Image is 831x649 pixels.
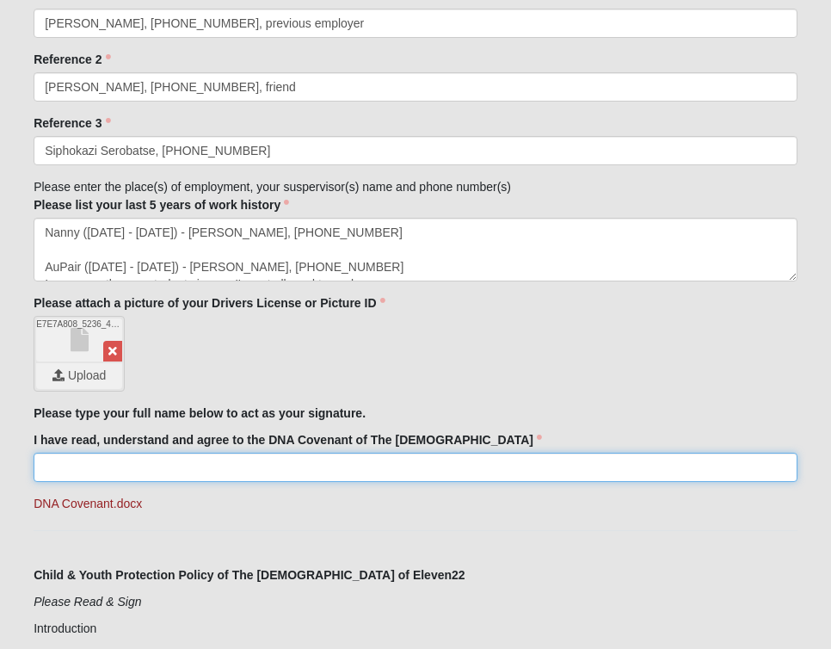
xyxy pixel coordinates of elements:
[34,497,142,510] a: DNA Covenant.docx
[34,595,141,609] i: Please Read & Sign
[103,341,122,362] a: Remove File
[34,294,385,312] label: Please attach a picture of your Drivers License or Picture ID
[34,196,289,213] label: Please list your last 5 years of work history
[34,620,797,638] p: Introduction
[34,114,110,132] label: Reference 3
[34,406,366,420] strong: Please type your full name below to act as your signature.
[34,51,110,68] label: Reference 2
[36,318,122,362] a: E7E7A808_5236_408D_97E1_26B7975955F2_1_105_c.jpeg
[34,568,465,582] strong: Child & Youth Protection Policy of The [DEMOGRAPHIC_DATA] of Eleven22
[34,431,542,448] label: I have read, understand and agree to the DNA Covenant of The [DEMOGRAPHIC_DATA]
